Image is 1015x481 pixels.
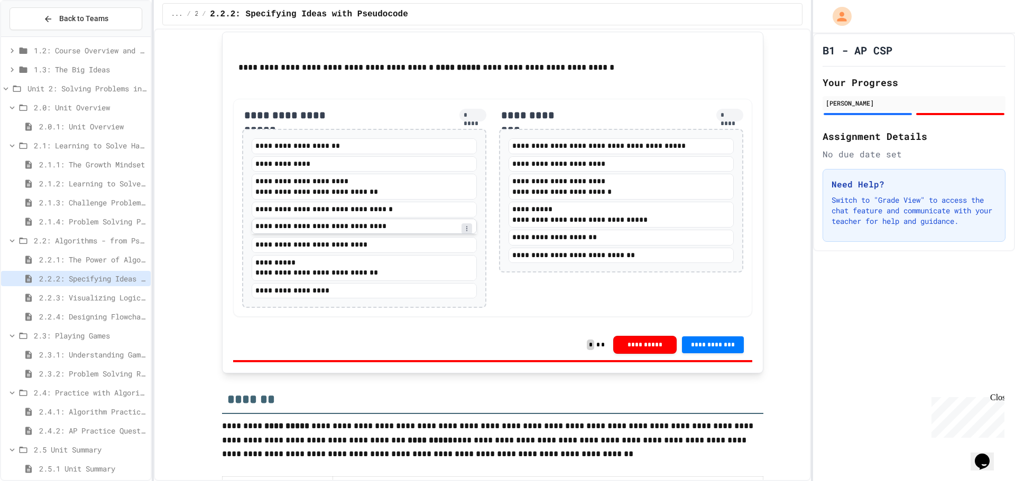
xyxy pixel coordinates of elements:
span: / [187,10,190,18]
span: 2.2: Algorithms - from Pseudocode to Flowcharts [195,10,198,18]
span: 2.2.1: The Power of Algorithms [39,254,146,265]
span: 2.1.1: The Growth Mindset [39,159,146,170]
span: 2.1.4: Problem Solving Practice [39,216,146,227]
span: 2.0: Unit Overview [34,102,146,113]
span: 1.3: The Big Ideas [34,64,146,75]
span: 2.1.3: Challenge Problem - The Bridge [39,197,146,208]
span: ... [171,10,183,18]
span: / [202,10,206,18]
span: 2.2: Algorithms - from Pseudocode to Flowcharts [34,235,146,246]
span: 2.2.2: Specifying Ideas with Pseudocode [39,273,146,284]
span: 2.4: Practice with Algorithms [34,387,146,398]
span: 2.0.1: Unit Overview [39,121,146,132]
span: 2.2.3: Visualizing Logic with Flowcharts [39,292,146,303]
h2: Your Progress [823,75,1005,90]
span: 1.2: Course Overview and the AP Exam [34,45,146,56]
p: Switch to "Grade View" to access the chat feature and communicate with your teacher for help and ... [832,195,996,227]
span: 2.5.1 Unit Summary [39,463,146,474]
div: Chat with us now!Close [4,4,73,67]
div: No due date set [823,148,1005,161]
iframe: chat widget [927,393,1004,438]
span: Back to Teams [59,13,108,24]
span: 2.3: Playing Games [34,330,146,341]
div: My Account [822,4,854,29]
h1: B1 - AP CSP [823,43,892,58]
iframe: chat widget [971,439,1004,470]
span: 2.1: Learning to Solve Hard Problems [34,140,146,151]
span: 2.2.2: Specifying Ideas with Pseudocode [210,8,408,21]
div: [PERSON_NAME] [826,98,1002,108]
h2: Assignment Details [823,129,1005,144]
span: 2.1.2: Learning to Solve Hard Problems [39,178,146,189]
span: 2.2.4: Designing Flowcharts [39,311,146,322]
button: Back to Teams [10,7,142,30]
span: 2.3.1: Understanding Games with Flowcharts [39,349,146,360]
span: Unit 2: Solving Problems in Computer Science [27,83,146,94]
span: 2.5 Unit Summary [34,444,146,455]
span: 2.3.2: Problem Solving Reflection [39,368,146,379]
span: 2.4.2: AP Practice Questions [39,425,146,436]
h3: Need Help? [832,178,996,191]
span: 2.4.1: Algorithm Practice Exercises [39,406,146,417]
